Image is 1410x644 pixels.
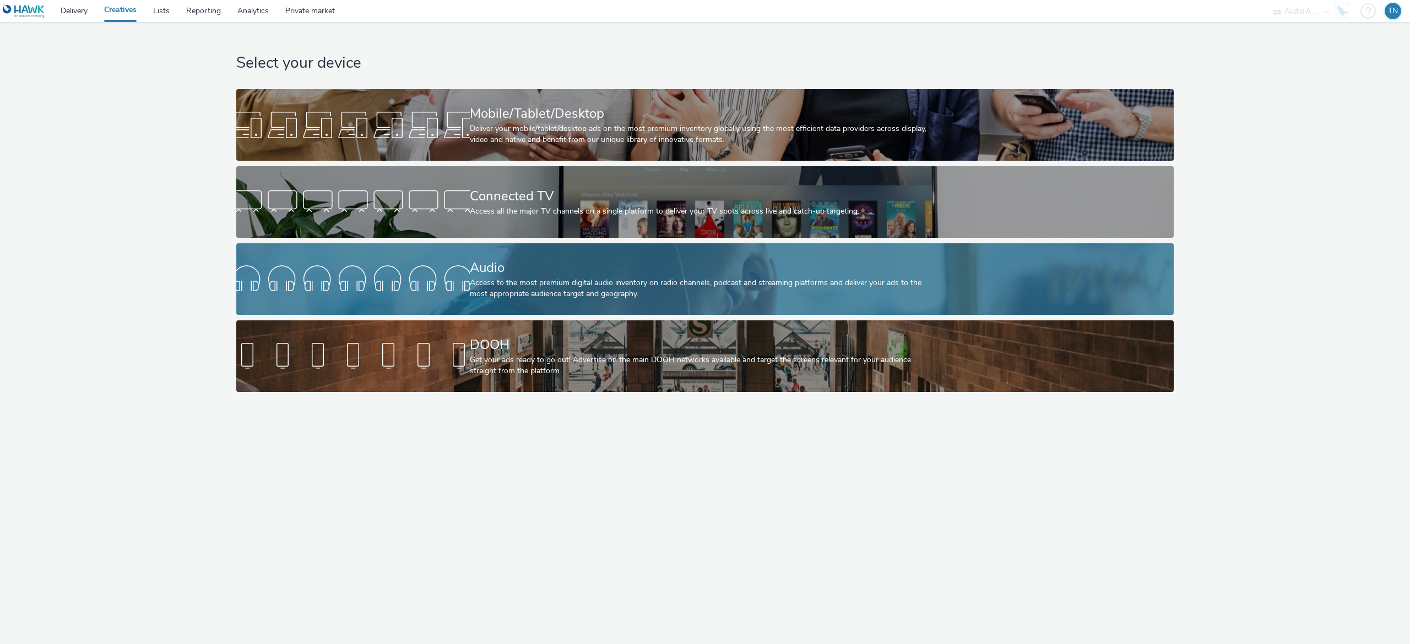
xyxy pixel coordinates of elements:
div: Connected TV [470,187,936,206]
img: undefined Logo [3,4,45,18]
div: Audio [470,258,936,277]
a: Hawk Academy [1334,2,1355,20]
a: AudioAccess to the most premium digital audio inventory on radio channels, podcast and streaming ... [236,243,1174,315]
div: Access to the most premium digital audio inventory on radio channels, podcast and streaming platf... [470,277,936,300]
div: TN [1388,3,1398,19]
div: Mobile/Tablet/Desktop [470,104,936,123]
div: Deliver your mobile/tablet/desktop ads on the most premium inventory globally using the most effi... [470,123,936,146]
div: Get your ads ready to go out! Advertise on the main DOOH networks available and target the screen... [470,354,936,377]
div: DOOH [470,335,936,354]
a: Connected TVAccess all the major TV channels on a single platform to deliver your TV spots across... [236,166,1174,238]
div: Access all the major TV channels on a single platform to deliver your TV spots across live and ca... [470,206,936,217]
h1: Select your device [236,53,1174,74]
img: Hawk Academy [1334,2,1351,20]
a: Mobile/Tablet/DesktopDeliver your mobile/tablet/desktop ads on the most premium inventory globall... [236,89,1174,161]
a: DOOHGet your ads ready to go out! Advertise on the main DOOH networks available and target the sc... [236,320,1174,392]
